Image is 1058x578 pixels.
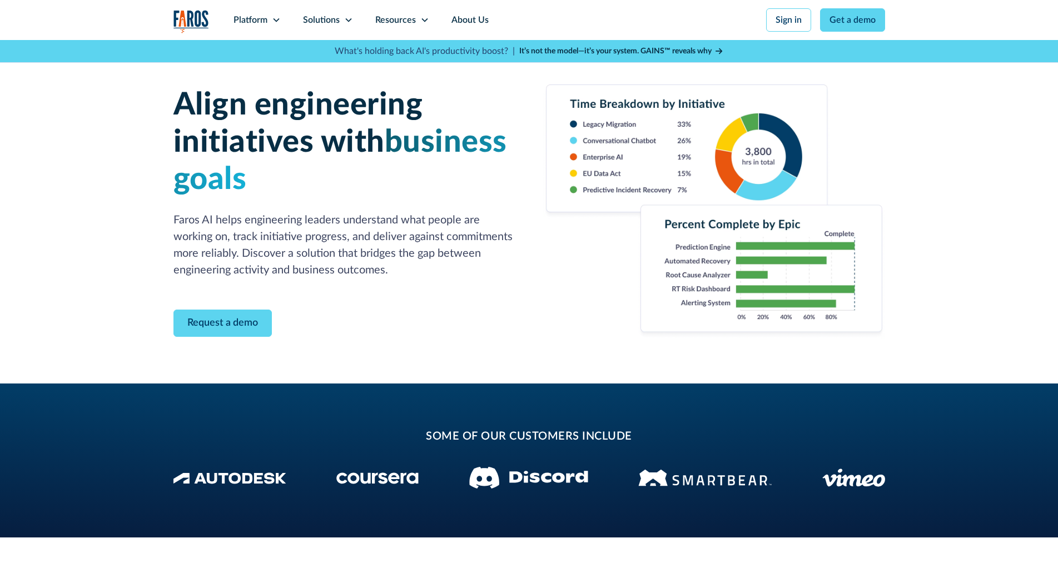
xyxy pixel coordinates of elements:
img: Autodesk Logo [173,472,286,484]
h1: Align engineering initiatives with [173,87,516,199]
img: Coursera Logo [336,472,419,484]
p: Faros AI helps engineering leaders understand what people are working on, track initiative progre... [173,212,516,278]
strong: It’s not the model—it’s your system. GAINS™ reveals why [519,47,712,55]
a: Contact Modal [173,310,272,337]
img: Vimeo logo [822,469,885,487]
img: Logo of the analytics and reporting company Faros. [173,10,209,33]
div: Solutions [303,13,340,27]
img: Smartbear Logo [638,467,772,488]
a: Get a demo [820,8,885,32]
a: It’s not the model—it’s your system. GAINS™ reveals why [519,46,724,57]
span: business goals [173,127,507,195]
div: Resources [375,13,416,27]
p: What's holding back AI's productivity boost? | [335,44,515,58]
div: Platform [234,13,267,27]
h2: some of our customers include [262,428,796,445]
img: Discord logo [469,467,588,489]
img: Combined image of a developer experience survey, bar chart of survey responses by team with incid... [543,84,885,339]
a: home [173,10,209,33]
a: Sign in [766,8,811,32]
